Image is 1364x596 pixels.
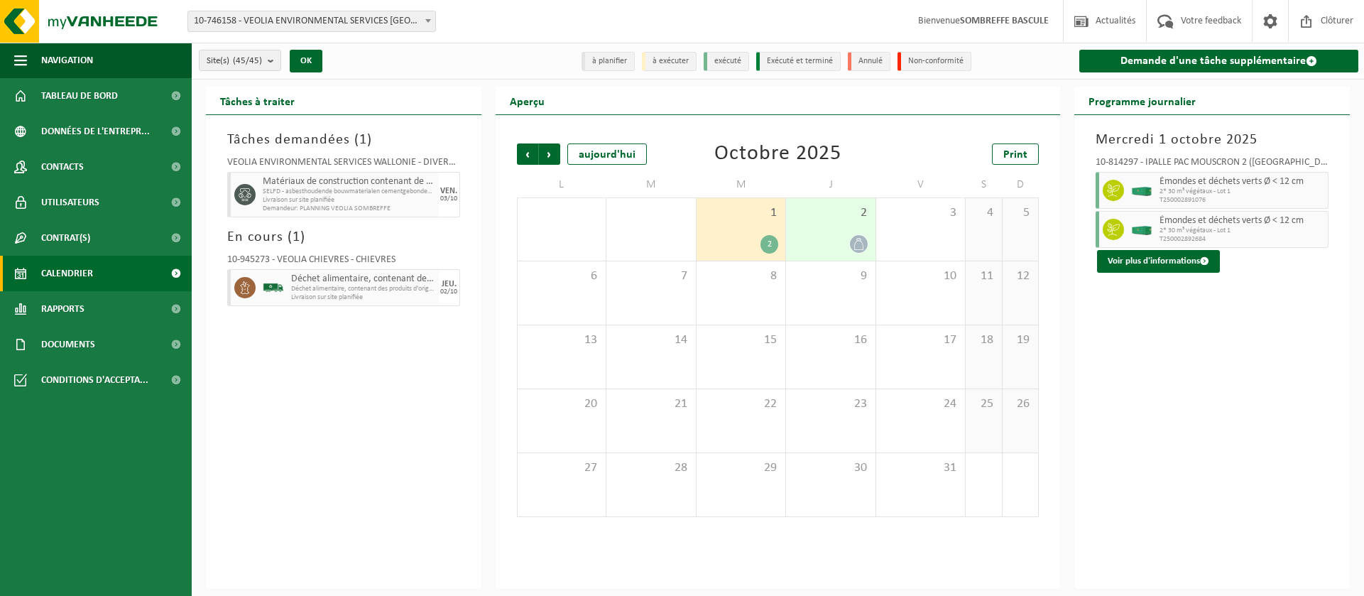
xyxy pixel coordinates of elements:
[613,396,689,412] span: 21
[199,50,281,71] button: Site(s)(45/45)
[263,176,435,188] span: Matériaux de construction contenant de l'amiante lié au ciment (non friable)
[1079,50,1358,72] a: Demande d'une tâche supplémentaire
[1010,396,1032,412] span: 26
[440,187,457,195] div: VEN.
[207,50,262,72] span: Site(s)
[41,78,118,114] span: Tableau de bord
[613,332,689,348] span: 14
[697,172,787,197] td: M
[883,205,959,221] span: 3
[883,396,959,412] span: 24
[883,269,959,284] span: 10
[756,52,841,71] li: Exécuté et terminé
[613,269,689,284] span: 7
[642,52,697,71] li: à exécuter
[227,255,460,269] div: 10-945273 - VEOLIA CHIEVRES - CHIÈVRES
[973,332,994,348] span: 18
[704,332,779,348] span: 15
[793,269,868,284] span: 9
[41,327,95,362] span: Documents
[1096,129,1328,151] h3: Mercredi 1 octobre 2025
[793,460,868,476] span: 30
[440,195,457,202] div: 03/10
[704,460,779,476] span: 29
[1160,176,1324,188] span: Émondes et déchets verts Ø < 12 cm
[567,143,647,165] div: aujourd'hui
[291,293,435,302] span: Livraison sur site planifiée
[786,172,876,197] td: J
[992,143,1039,165] a: Print
[359,133,367,147] span: 1
[793,396,868,412] span: 23
[704,205,779,221] span: 1
[848,52,890,71] li: Annulé
[1010,269,1032,284] span: 12
[897,52,971,71] li: Non-conformité
[876,172,966,197] td: V
[41,256,93,291] span: Calendrier
[883,332,959,348] span: 17
[1096,158,1328,172] div: 10-814297 - IPALLE PAC MOUSCRON 2 ([GEOGRAPHIC_DATA]) - DOTTIGNIES
[966,172,1002,197] td: S
[1003,149,1027,161] span: Print
[496,87,559,114] h2: Aperçu
[517,143,538,165] span: Précédent
[525,460,599,476] span: 27
[793,332,868,348] span: 16
[1010,205,1032,221] span: 5
[704,269,779,284] span: 8
[704,52,749,71] li: exécuté
[263,277,284,298] img: BL-SO-LV
[973,396,994,412] span: 25
[263,196,435,205] span: Livraison sur site planifiée
[187,11,436,32] span: 10-746158 - VEOLIA ENVIRONMENTAL SERVICES WALLONIE - GRÂCE-HOLLOGNE
[41,149,84,185] span: Contacts
[233,56,262,65] count: (45/45)
[291,273,435,285] span: Déchet alimentaire, contenant des produits d'origine animale, non emballé, catégorie 3
[606,172,697,197] td: M
[793,205,868,221] span: 2
[973,205,994,221] span: 4
[525,269,599,284] span: 6
[41,114,150,149] span: Données de l'entrepr...
[1160,227,1324,235] span: 2* 30 m³ végétaux - Lot 1
[1160,188,1324,196] span: 2* 30 m³ végétaux - Lot 1
[1010,332,1032,348] span: 19
[960,16,1049,26] strong: SOMBREFFE BASCULE
[41,362,148,398] span: Conditions d'accepta...
[263,205,435,213] span: Demandeur: PLANNING VEOLIA SOMBREFFE
[227,227,460,248] h3: En cours ( )
[1131,185,1152,196] img: HK-XC-30-GN-00
[883,460,959,476] span: 31
[188,11,435,31] span: 10-746158 - VEOLIA ENVIRONMENTAL SERVICES WALLONIE - GRÂCE-HOLLOGNE
[41,220,90,256] span: Contrat(s)
[206,87,309,114] h2: Tâches à traiter
[291,285,435,293] span: Déchet alimentaire, contenant des produits d'origine animale
[227,129,460,151] h3: Tâches demandées ( )
[41,291,84,327] span: Rapports
[973,269,994,284] span: 11
[41,43,93,78] span: Navigation
[263,188,435,196] span: SELFD - asbesthoudende bouwmaterialen cementgebonden (HGB)
[41,185,99,220] span: Utilisateurs
[1131,224,1152,235] img: HK-XC-30-GN-00
[714,143,841,165] div: Octobre 2025
[517,172,607,197] td: L
[525,332,599,348] span: 13
[1097,250,1220,273] button: Voir plus d'informations
[760,235,778,254] div: 2
[440,288,457,296] div: 02/10
[613,460,689,476] span: 28
[227,158,460,172] div: VEOLIA ENVIRONMENTAL SERVICES WALLONIE - DIVERSE KLANTEN
[293,230,300,244] span: 1
[582,52,635,71] li: à planifier
[442,280,457,288] div: JEU.
[1074,87,1210,114] h2: Programme journalier
[539,143,560,165] span: Suivant
[290,50,322,72] button: OK
[525,396,599,412] span: 20
[1003,172,1040,197] td: D
[1160,235,1324,244] span: T250002892684
[1160,215,1324,227] span: Émondes et déchets verts Ø < 12 cm
[1160,196,1324,205] span: T250002891076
